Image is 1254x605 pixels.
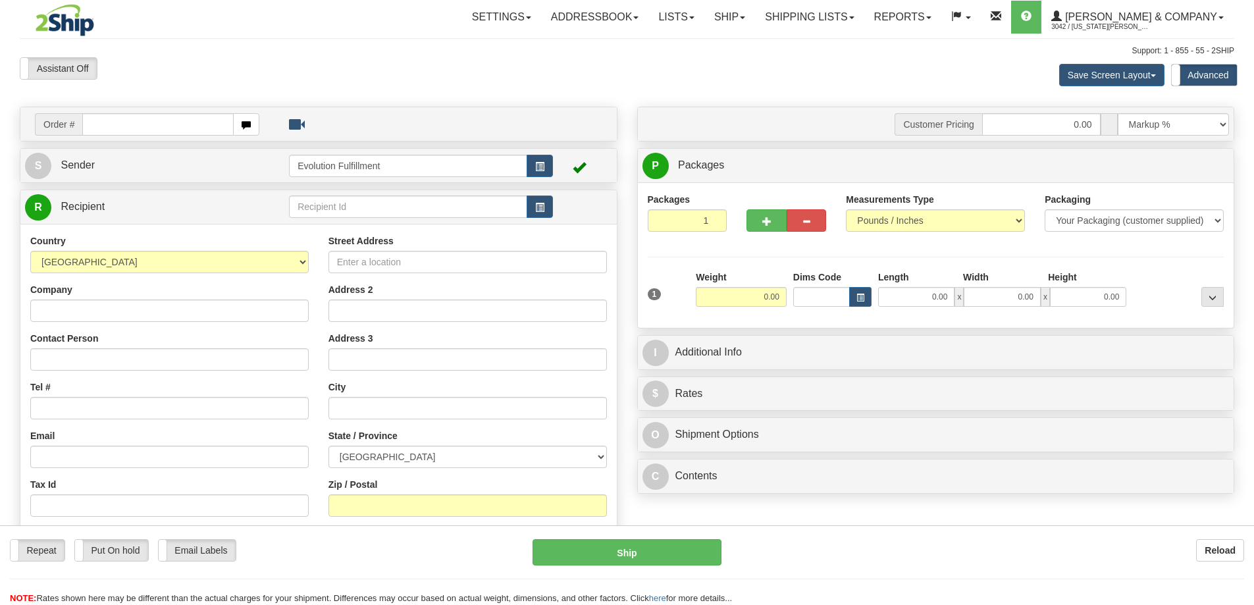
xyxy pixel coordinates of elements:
[642,381,669,407] span: $
[678,159,724,171] span: Packages
[1224,235,1253,369] iframe: chat widget
[30,429,55,442] label: Email
[328,234,394,248] label: Street Address
[642,152,1230,179] a: P Packages
[1045,193,1091,206] label: Packaging
[642,381,1230,408] a: $Rates
[642,422,669,448] span: O
[20,3,110,37] img: logo3042.jpg
[328,381,346,394] label: City
[642,339,1230,366] a: IAdditional Info
[1062,11,1217,22] span: [PERSON_NAME] & Company
[954,287,964,307] span: x
[289,196,527,218] input: Recipient Id
[649,593,666,603] a: here
[533,539,721,566] button: Ship
[30,478,56,491] label: Tax Id
[10,593,36,603] span: NOTE:
[1041,1,1234,34] a: [PERSON_NAME] & Company 3042 / [US_STATE][PERSON_NAME]
[1196,539,1244,562] button: Reload
[704,1,755,34] a: Ship
[289,155,527,177] input: Sender Id
[30,381,51,394] label: Tel #
[159,540,236,561] label: Email Labels
[963,271,989,284] label: Width
[648,193,691,206] label: Packages
[541,1,649,34] a: Addressbook
[61,201,105,212] span: Recipient
[61,159,95,171] span: Sender
[1041,287,1050,307] span: x
[328,429,398,442] label: State / Province
[328,283,373,296] label: Address 2
[1048,271,1077,284] label: Height
[462,1,541,34] a: Settings
[25,152,289,179] a: S Sender
[328,478,378,491] label: Zip / Postal
[864,1,941,34] a: Reports
[30,234,66,248] label: Country
[648,1,704,34] a: Lists
[25,194,260,221] a: R Recipient
[642,463,1230,490] a: CContents
[755,1,864,34] a: Shipping lists
[25,194,51,221] span: R
[1051,20,1150,34] span: 3042 / [US_STATE][PERSON_NAME]
[895,113,981,136] span: Customer Pricing
[25,153,51,179] span: S
[1205,545,1236,556] b: Reload
[648,288,662,300] span: 1
[20,45,1234,57] div: Support: 1 - 855 - 55 - 2SHIP
[1172,65,1237,86] label: Advanced
[696,271,726,284] label: Weight
[642,421,1230,448] a: OShipment Options
[75,540,148,561] label: Put On hold
[328,332,373,345] label: Address 3
[878,271,909,284] label: Length
[328,251,607,273] input: Enter a location
[11,540,65,561] label: Repeat
[20,58,97,79] label: Assistant Off
[642,153,669,179] span: P
[35,113,82,136] span: Order #
[846,193,934,206] label: Measurements Type
[642,463,669,490] span: C
[642,340,669,366] span: I
[1059,64,1164,86] button: Save Screen Layout
[30,283,72,296] label: Company
[793,271,841,284] label: Dims Code
[1201,287,1224,307] div: ...
[30,332,98,345] label: Contact Person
